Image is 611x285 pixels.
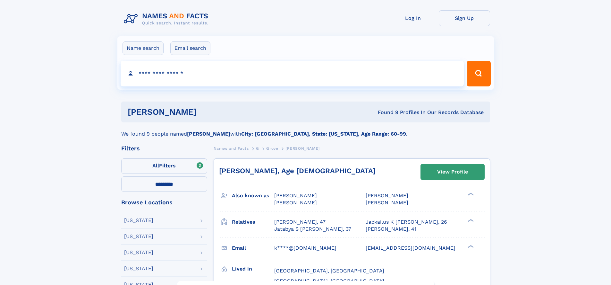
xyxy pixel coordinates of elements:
[366,200,408,206] span: [PERSON_NAME]
[285,146,320,151] span: [PERSON_NAME]
[219,167,376,175] a: [PERSON_NAME], Age [DEMOGRAPHIC_DATA]
[124,250,153,255] div: [US_STATE]
[232,263,274,274] h3: Lived in
[241,131,406,137] b: City: [GEOGRAPHIC_DATA], State: [US_STATE], Age Range: 60-99
[421,164,484,180] a: View Profile
[274,218,326,226] a: [PERSON_NAME], 47
[466,218,474,222] div: ❯
[123,41,164,55] label: Name search
[187,131,230,137] b: [PERSON_NAME]
[232,217,274,227] h3: Relatives
[121,200,207,205] div: Browse Locations
[466,192,474,196] div: ❯
[170,41,210,55] label: Email search
[274,278,384,284] span: [GEOGRAPHIC_DATA], [GEOGRAPHIC_DATA]
[232,243,274,254] h3: Email
[121,158,207,174] label: Filters
[274,226,351,233] a: Jatabya S [PERSON_NAME], 37
[439,10,490,26] a: Sign Up
[124,234,153,239] div: [US_STATE]
[287,109,484,116] div: Found 9 Profiles In Our Records Database
[214,144,249,152] a: Names and Facts
[366,192,408,199] span: [PERSON_NAME]
[121,146,207,151] div: Filters
[274,192,317,199] span: [PERSON_NAME]
[121,10,214,28] img: Logo Names and Facts
[256,146,259,151] span: G
[366,245,455,251] span: [EMAIL_ADDRESS][DOMAIN_NAME]
[124,266,153,271] div: [US_STATE]
[128,108,287,116] h1: [PERSON_NAME]
[121,122,490,138] div: We found 9 people named with .
[266,144,278,152] a: Grove
[121,61,464,86] input: search input
[437,165,468,179] div: View Profile
[232,190,274,201] h3: Also known as
[366,226,416,233] a: [PERSON_NAME], 41
[274,200,317,206] span: [PERSON_NAME]
[124,218,153,223] div: [US_STATE]
[266,146,278,151] span: Grove
[466,244,474,248] div: ❯
[274,268,384,274] span: [GEOGRAPHIC_DATA], [GEOGRAPHIC_DATA]
[366,218,447,226] a: Jackailus K [PERSON_NAME], 26
[256,144,259,152] a: G
[387,10,439,26] a: Log In
[467,61,490,86] button: Search Button
[152,163,159,169] span: All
